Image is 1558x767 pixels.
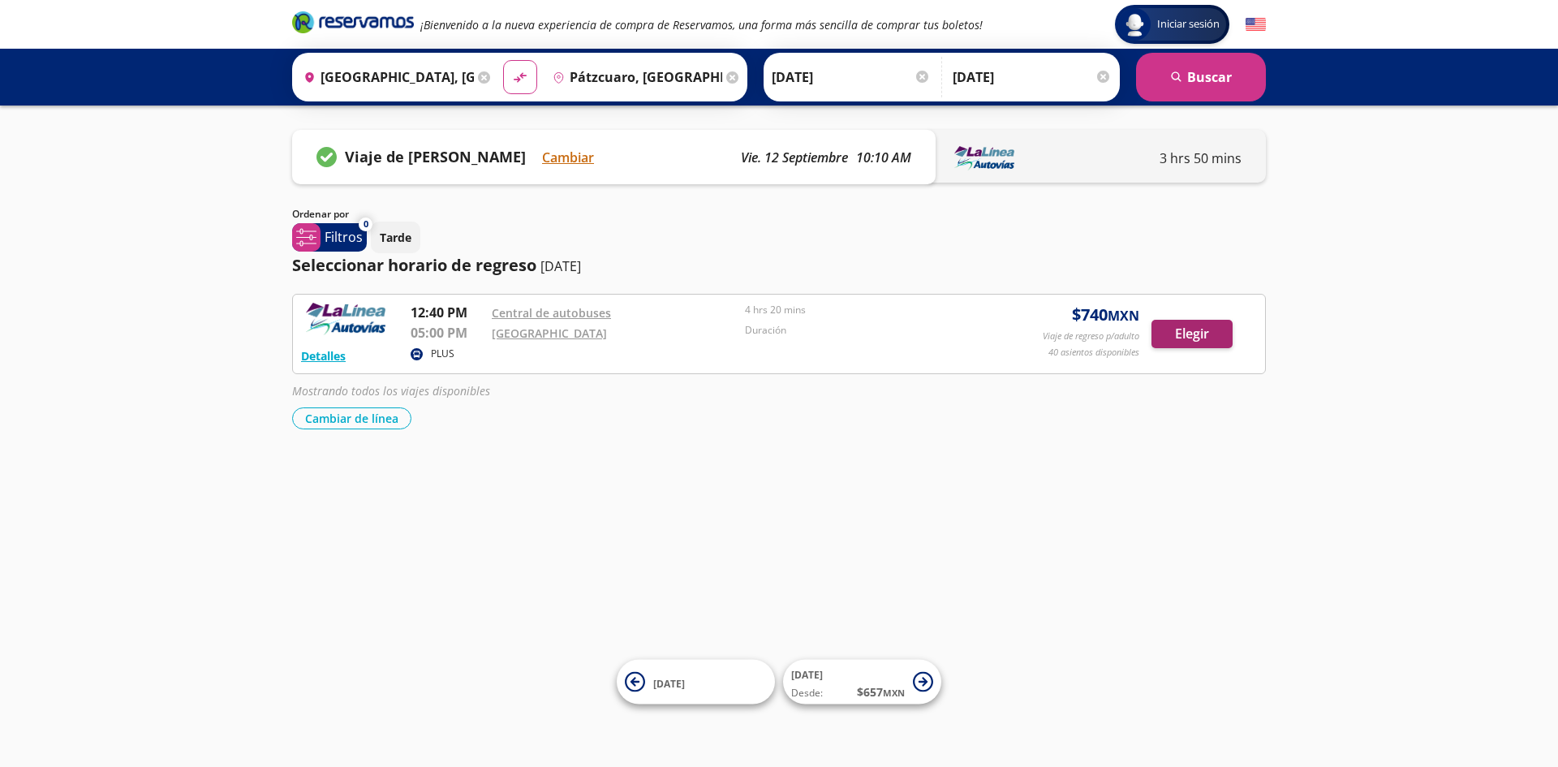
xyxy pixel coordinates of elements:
p: Viaje de regreso p/adulto [1043,330,1139,343]
p: 10:10 AM [856,148,911,167]
input: Buscar Origen [297,57,474,97]
p: Duración [745,323,990,338]
p: 3 hrs 50 mins [1160,149,1242,168]
em: Mostrando todos los viajes disponibles [292,383,490,399]
button: Tarde [371,222,420,253]
p: Viaje de [PERSON_NAME] [345,146,526,168]
p: [DATE] [540,256,581,276]
img: RESERVAMOS [301,303,390,335]
button: Cambiar de línea [292,407,411,429]
p: 40 asientos disponibles [1048,346,1139,360]
img: LINENAME [952,146,1017,170]
p: Seleccionar horario de regreso [292,253,536,278]
p: Tarde [380,229,411,246]
button: [DATE] [617,660,775,705]
button: Detalles [301,347,346,364]
p: Filtros [325,227,363,247]
button: Buscar [1136,53,1266,101]
span: [DATE] [791,668,823,682]
p: 05:00 PM [411,323,484,343]
span: $ 740 [1072,303,1139,327]
input: Elegir Fecha [772,57,931,97]
span: Iniciar sesión [1151,16,1226,32]
a: Brand Logo [292,10,414,39]
a: Central de autobuses [492,305,611,321]
button: Elegir [1151,320,1233,348]
input: Opcional [953,57,1112,97]
span: 0 [364,218,368,231]
button: Cambiar [542,148,594,167]
span: [DATE] [653,676,685,690]
button: 0Filtros [292,223,367,252]
button: English [1246,15,1266,35]
button: [DATE]Desde:$657MXN [783,660,941,705]
span: $ 657 [857,683,905,700]
p: 12:40 PM [411,303,484,322]
em: ¡Bienvenido a la nueva experiencia de compra de Reservamos, una forma más sencilla de comprar tus... [420,17,983,32]
i: Brand Logo [292,10,414,34]
p: PLUS [431,347,454,361]
p: vie. 12 septiembre [741,148,848,167]
p: 4 hrs 20 mins [745,303,990,317]
small: MXN [1108,307,1139,325]
input: Buscar Destino [546,57,723,97]
p: Ordenar por [292,207,349,222]
a: [GEOGRAPHIC_DATA] [492,325,607,341]
span: Desde: [791,686,823,700]
small: MXN [883,687,905,699]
